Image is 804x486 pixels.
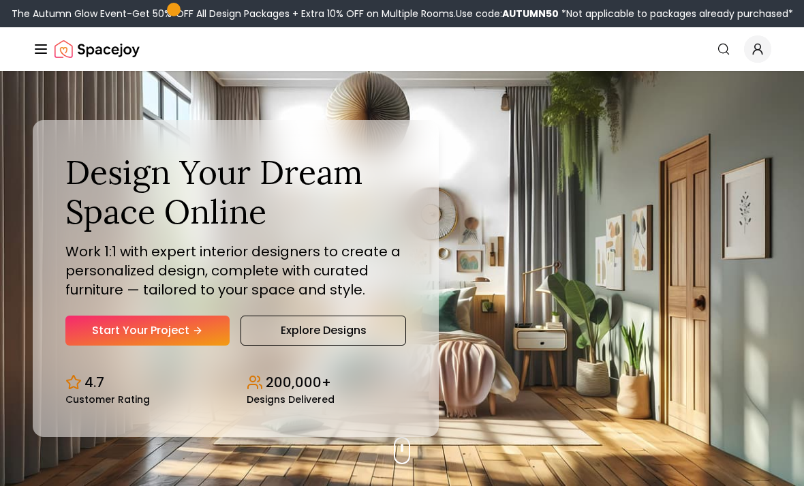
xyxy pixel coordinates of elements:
[241,316,406,346] a: Explore Designs
[559,7,793,20] span: *Not applicable to packages already purchased*
[12,7,793,20] div: The Autumn Glow Event-Get 50% OFF All Design Packages + Extra 10% OFF on Multiple Rooms.
[247,395,335,404] small: Designs Delivered
[55,35,140,63] a: Spacejoy
[65,395,150,404] small: Customer Rating
[65,242,406,299] p: Work 1:1 with expert interior designers to create a personalized design, complete with curated fu...
[502,7,559,20] b: AUTUMN50
[65,316,230,346] a: Start Your Project
[65,153,406,231] h1: Design Your Dream Space Online
[55,35,140,63] img: Spacejoy Logo
[84,373,104,392] p: 4.7
[456,7,559,20] span: Use code:
[266,373,331,392] p: 200,000+
[65,362,406,404] div: Design stats
[33,27,771,71] nav: Global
